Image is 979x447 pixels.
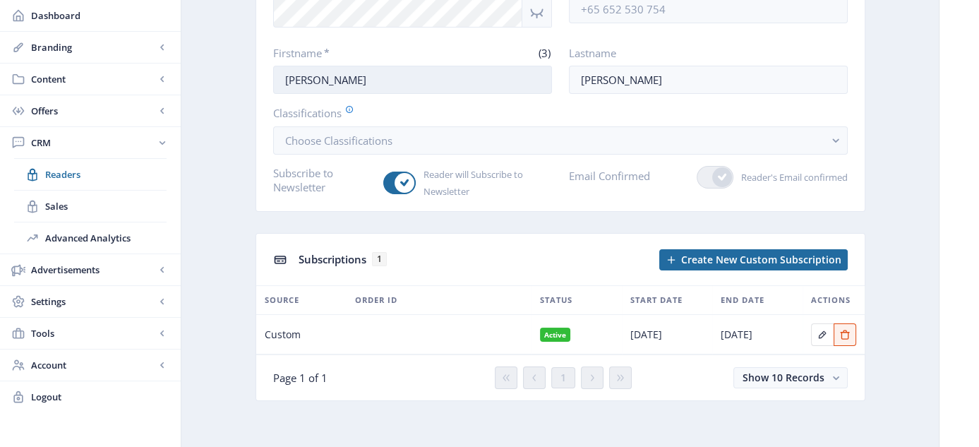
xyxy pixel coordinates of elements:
[273,46,407,60] label: Firstname
[45,231,167,245] span: Advanced Analytics
[630,292,683,309] span: Start Date
[372,252,387,266] span: 1
[45,167,167,181] span: Readers
[811,292,851,309] span: Actions
[14,191,167,222] a: Sales
[31,8,169,23] span: Dashboard
[540,292,572,309] span: Status
[540,328,571,342] nb-badge: Active
[31,72,155,86] span: Content
[733,367,848,388] button: Show 10 Records
[659,249,848,270] button: Create New Custom Subscription
[31,263,155,277] span: Advertisements
[416,166,552,200] span: Reader will Subscribe to Newsletter
[273,105,836,121] label: Classifications
[45,199,167,213] span: Sales
[14,222,167,254] a: Advanced Analytics
[273,371,328,385] span: Page 1 of 1
[31,358,155,372] span: Account
[14,159,167,190] a: Readers
[285,133,392,148] span: Choose Classifications
[630,326,662,343] span: [DATE]
[811,326,834,340] a: Edit page
[273,126,848,155] button: Choose Classifications
[569,46,836,60] label: Lastname
[273,166,373,194] label: Subscribe to Newsletter
[651,249,848,270] a: New page
[265,326,301,343] span: Custom
[569,66,848,94] input: Enter reader’s lastname
[31,40,155,54] span: Branding
[31,390,169,404] span: Logout
[355,292,397,309] span: Order ID
[31,104,155,118] span: Offers
[551,367,575,388] button: 1
[256,233,865,401] app-collection-view: Subscriptions
[31,136,155,150] span: CRM
[569,166,650,186] label: Email Confirmed
[265,292,299,309] span: Source
[299,252,366,266] span: Subscriptions
[31,326,155,340] span: Tools
[31,294,155,309] span: Settings
[834,326,856,340] a: Edit page
[733,169,848,186] span: Reader's Email confirmed
[273,66,552,94] input: Enter reader’s firstname
[721,326,752,343] span: [DATE]
[681,254,841,266] span: Create New Custom Subscription
[721,292,764,309] span: End Date
[560,372,566,383] span: 1
[536,46,552,60] span: (3)
[743,371,824,384] span: Show 10 Records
